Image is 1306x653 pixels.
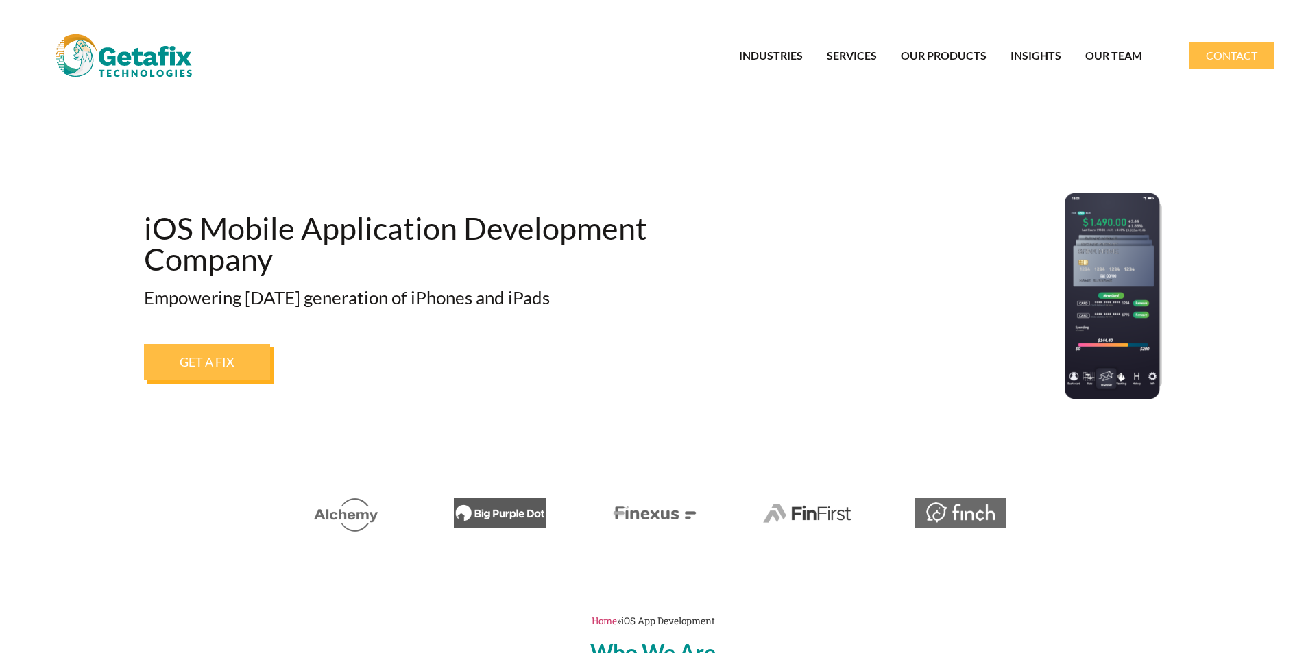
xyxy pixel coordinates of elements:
[454,498,546,528] img: BPD
[144,213,698,275] h1: iOS Mobile Application Development Company
[1206,50,1257,61] span: CONTACT
[1065,193,1162,399] img: Ios App Development Services
[1011,40,1061,71] a: INSIGHTS
[761,498,853,528] img: FinFirst
[592,615,715,627] span: »
[915,498,1006,528] img: Finch
[144,344,270,380] a: GET A FIX
[901,40,987,71] a: OUR PRODUCTS
[592,615,617,627] a: Home
[144,288,698,306] h2: Empowering [DATE] generation of iPhones and iPads
[739,40,803,71] a: INDUSTRIES
[1189,42,1274,69] a: CONTACT
[607,498,699,528] img: FinexUS
[621,615,715,627] span: iOS App Development
[314,498,378,532] img: Alchemy
[255,40,1142,71] nav: Menu
[1085,40,1142,71] a: OUR TEAM
[827,40,877,71] a: SERVICES
[180,356,234,368] span: GET A FIX
[56,34,192,77] img: web and mobile application development company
